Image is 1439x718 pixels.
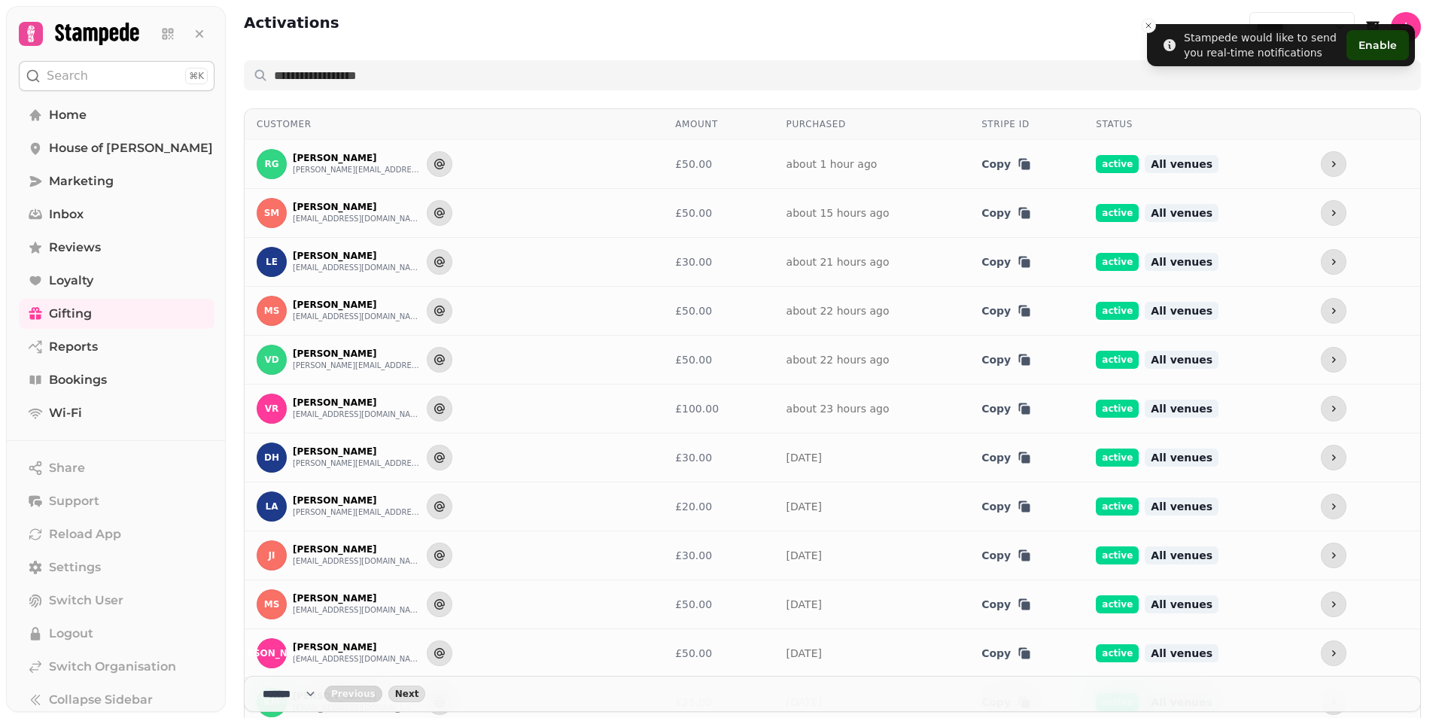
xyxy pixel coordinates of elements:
span: active [1096,644,1139,662]
span: LE [266,257,278,267]
button: back [324,686,382,702]
div: Purchased [786,118,958,130]
span: MS [264,306,280,316]
span: Previous [331,689,376,698]
span: All venues [1145,595,1218,613]
button: [EMAIL_ADDRESS][DOMAIN_NAME] [293,409,421,421]
span: All venues [1145,644,1218,662]
p: [PERSON_NAME] [293,543,421,555]
span: Reviews [49,239,101,257]
p: [PERSON_NAME] [293,592,421,604]
span: Logout [49,625,93,643]
button: [PERSON_NAME][EMAIL_ADDRESS][DOMAIN_NAME] [293,507,421,519]
button: more [1321,396,1346,421]
div: £30.00 [675,254,762,269]
span: Reload App [49,525,121,543]
p: [PERSON_NAME] [293,201,421,213]
span: Bookings [49,371,107,389]
span: Home [49,106,87,124]
button: more [1321,151,1346,177]
span: All venues [1145,204,1218,222]
button: Copy [981,157,1032,172]
div: Customer [257,118,651,130]
span: DH [264,452,279,463]
button: Send to [427,347,452,373]
button: Send to [427,592,452,617]
button: Send to [427,151,452,177]
a: [DATE] [786,549,822,561]
a: Reports [19,332,214,362]
button: next [388,686,426,702]
a: about 23 hours ago [786,403,890,415]
div: £30.00 [675,450,762,465]
span: Inbox [49,205,84,224]
div: £50.00 [675,352,762,367]
span: active [1096,204,1139,222]
button: more [1321,347,1346,373]
button: more [1321,592,1346,617]
p: [PERSON_NAME] [293,348,421,360]
button: more [1321,298,1346,324]
span: active [1096,497,1139,516]
span: Support [49,492,99,510]
span: active [1096,546,1139,564]
button: Send to [427,249,452,275]
button: Enable [1346,30,1409,60]
a: Reviews [19,233,214,263]
button: Logout [19,619,214,649]
span: Wi-Fi [49,404,82,422]
p: [PERSON_NAME] [293,250,421,262]
div: £100.00 [675,401,762,416]
span: Share [49,459,85,477]
span: Next [395,689,419,698]
button: [EMAIL_ADDRESS][DOMAIN_NAME] [293,653,421,665]
p: [PERSON_NAME] [293,152,421,164]
a: House of [PERSON_NAME] [19,133,214,163]
nav: Pagination [244,676,1421,712]
a: about 22 hours ago [786,305,890,317]
span: Switch Organisation [49,658,176,676]
button: [PERSON_NAME][EMAIL_ADDRESS][DOMAIN_NAME] [293,458,421,470]
button: Send to [427,543,452,568]
span: All venues [1145,302,1218,320]
button: Copy [981,254,1032,269]
button: Support [19,486,214,516]
a: about 1 hour ago [786,158,878,170]
span: Switch User [49,592,123,610]
span: All venues [1145,400,1218,418]
div: £30.00 [675,548,762,563]
span: active [1096,595,1139,613]
div: £50.00 [675,646,762,661]
button: Send to [427,298,452,324]
p: Search [47,67,88,85]
span: Loyalty [49,272,93,290]
span: RG [264,159,278,169]
button: [EMAIL_ADDRESS][DOMAIN_NAME] [293,311,421,323]
span: All venues [1145,497,1218,516]
button: more [1321,249,1346,275]
span: JI [269,550,275,561]
span: active [1096,449,1139,467]
button: [PERSON_NAME][EMAIL_ADDRESS][PERSON_NAME][DOMAIN_NAME] [293,360,421,372]
a: Wi-Fi [19,398,214,428]
a: [DATE] [786,598,822,610]
button: more [1321,640,1346,666]
button: Close toast [1141,18,1156,33]
button: more [1321,494,1346,519]
div: Stampede would like to send you real-time notifications [1184,30,1340,60]
button: [EMAIL_ADDRESS][DOMAIN_NAME] [293,262,421,274]
p: [PERSON_NAME] [293,299,421,311]
button: Copy [981,303,1032,318]
a: [DATE] [786,647,822,659]
div: £50.00 [675,157,762,172]
button: Copy [981,352,1032,367]
button: Copy [981,548,1032,563]
button: Copy [981,205,1032,221]
p: [PERSON_NAME] [293,397,421,409]
span: House of [PERSON_NAME] [49,139,213,157]
button: Send to [427,494,452,519]
button: Send to [427,200,452,226]
button: [EMAIL_ADDRESS][DOMAIN_NAME] [293,604,421,616]
span: All venues [1145,253,1218,271]
button: Share [19,453,214,483]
